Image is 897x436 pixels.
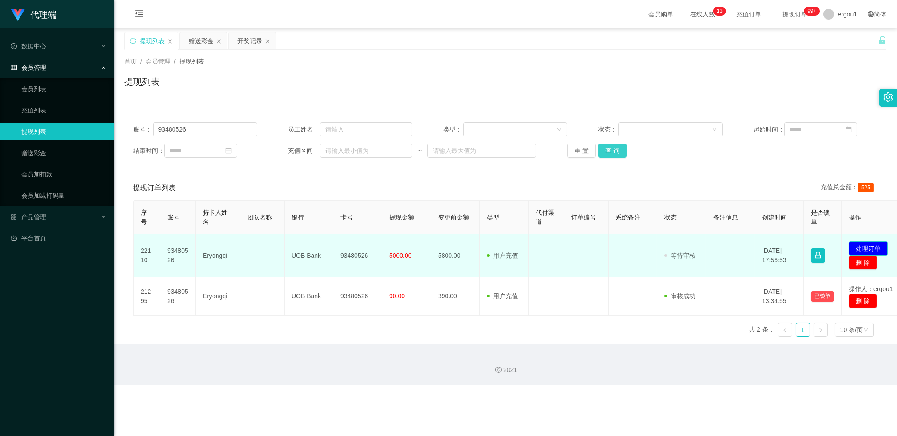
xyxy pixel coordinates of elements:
button: 处理订单 [849,241,888,256]
span: 操作 [849,214,861,221]
a: 会员列表 [21,80,107,98]
td: 5800.00 [431,234,480,277]
a: 赠送彩金 [21,144,107,162]
li: 1 [796,323,810,337]
i: 图标: menu-fold [124,0,154,29]
td: 93480526 [160,277,196,316]
span: 在线人数 [686,11,719,17]
i: 图标: table [11,64,17,71]
i: 图标: global [868,11,874,17]
div: 开奖记录 [237,32,262,49]
a: 会员加扣款 [21,165,107,183]
span: 会员管理 [146,58,170,65]
span: 数据中心 [11,43,46,50]
span: 结束时间： [133,146,164,156]
i: 图标: right [818,328,823,333]
i: 图标: unlock [878,36,886,44]
td: Eryongqi [196,234,240,277]
a: 提现列表 [21,123,107,140]
span: 操作人：ergou1 [849,285,893,292]
i: 图标: copyright [495,367,502,373]
i: 图标: calendar [846,126,852,132]
span: / [174,58,176,65]
i: 图标: left [782,328,788,333]
span: / [140,58,142,65]
span: 是否锁单 [811,209,830,225]
img: logo.9652507e.png [11,9,25,21]
span: 5000.00 [389,252,412,259]
a: 图标: dashboard平台首页 [11,229,107,247]
i: 图标: close [167,39,173,44]
i: 图标: calendar [225,148,232,154]
i: 图标: down [557,127,562,133]
button: 已锁单 [811,291,834,302]
td: UOB Bank [285,234,333,277]
span: 审核成功 [664,292,695,300]
td: 390.00 [431,277,480,316]
td: 22110 [134,234,160,277]
div: 2021 [121,365,890,375]
p: 3 [719,7,723,16]
li: 上一页 [778,323,792,337]
h1: 代理端 [30,0,57,29]
span: 等待审核 [664,252,695,259]
span: 首页 [124,58,137,65]
h1: 提现列表 [124,75,160,88]
button: 图标: lock [811,248,825,263]
span: 类型 [487,214,499,221]
i: 图标: check-circle-o [11,43,17,49]
div: 赠送彩金 [189,32,213,49]
i: 图标: appstore-o [11,214,17,220]
span: 525 [858,183,874,192]
span: 团队名称 [247,214,272,221]
i: 图标: down [712,127,717,133]
span: 90.00 [389,292,405,300]
td: [DATE] 17:56:53 [755,234,804,277]
button: 删 除 [849,256,877,270]
input: 请输入 [320,122,412,136]
span: 提现金额 [389,214,414,221]
span: 创建时间 [762,214,787,221]
span: 序号 [141,209,147,225]
span: 变更前金额 [438,214,469,221]
a: 1 [796,323,810,336]
span: 状态： [598,125,618,134]
span: 代付渠道 [536,209,554,225]
input: 请输入最大值为 [427,144,536,158]
span: 状态 [664,214,677,221]
span: 订单编号 [571,214,596,221]
span: 账号 [167,214,180,221]
li: 共 2 条， [749,323,775,337]
span: 银行 [292,214,304,221]
td: 93480526 [333,234,382,277]
sup: 1153 [804,7,820,16]
span: 持卡人姓名 [203,209,228,225]
span: 会员管理 [11,64,46,71]
a: 代理端 [11,11,57,18]
i: 图标: setting [883,92,893,102]
span: 员工姓名： [288,125,320,134]
div: 10 条/页 [840,323,863,336]
span: 用户充值 [487,292,518,300]
span: 卡号 [340,214,353,221]
td: 93480526 [333,277,382,316]
td: Eryongqi [196,277,240,316]
span: 类型： [443,125,463,134]
i: 图标: sync [130,38,136,44]
i: 图标: close [216,39,221,44]
td: 93480526 [160,234,196,277]
li: 下一页 [814,323,828,337]
div: 充值总金额： [821,183,877,193]
span: 提现列表 [179,58,204,65]
a: 会员加减打码量 [21,187,107,204]
span: ~ [412,146,428,156]
span: 起始时间： [753,125,784,134]
sup: 13 [713,7,726,16]
span: 账号： [133,125,153,134]
td: [DATE] 13:34:55 [755,277,804,316]
i: 图标: close [265,39,270,44]
i: 图标: down [863,327,869,333]
td: UOB Bank [285,277,333,316]
span: 充值订单 [732,11,766,17]
button: 查 询 [598,144,627,158]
